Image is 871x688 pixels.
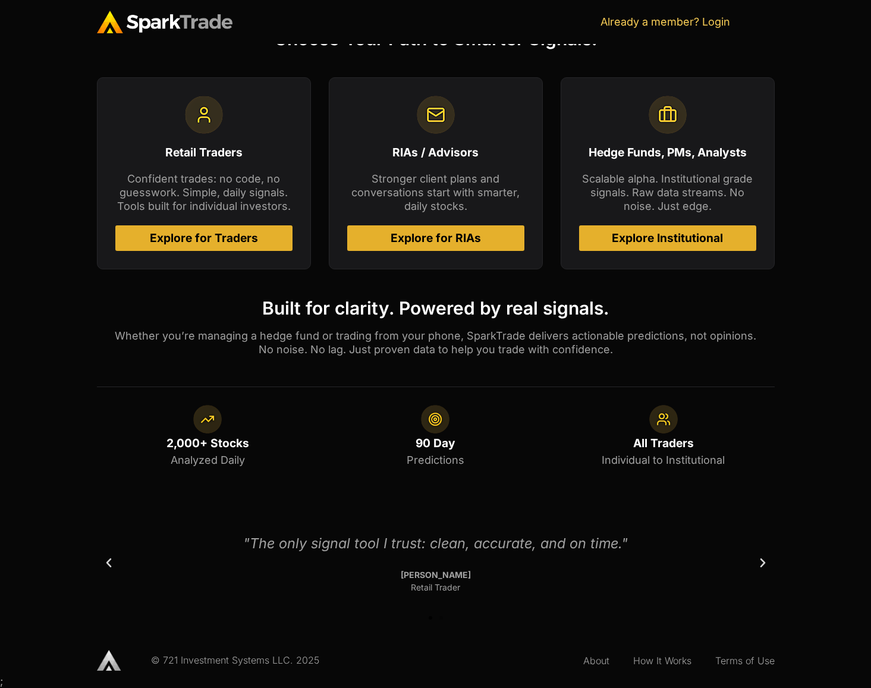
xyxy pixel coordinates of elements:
[115,172,293,213] p: Confident trades: no code, no guesswork. Simple, daily signals. Tools built for individual invest...
[612,233,723,244] span: Explore Institutional
[166,436,249,450] span: 2,000+ Stocks
[391,233,481,244] span: Explore for RIAs
[439,616,443,620] span: Go to slide 2
[579,172,756,213] p: Scalable alpha. Institutional grade signals. Raw data streams. No noise. Just edge.
[168,654,319,666] span: 21 Investment Systems LLC. 2025
[347,172,524,213] p: Stronger client plans and conversations start with smarter, daily stocks.
[114,521,757,605] div: 1 / 2
[703,647,787,674] a: Terms of Use
[97,30,775,48] h3: Choose Your Path to Smarter Signals:
[401,568,471,581] span: [PERSON_NAME]
[600,15,730,28] a: Already a member? Login
[347,225,524,251] a: Explore for RIAs
[571,647,621,674] a: About
[114,521,757,629] div: Slides
[621,647,703,674] a: How It Works
[115,225,293,251] a: Explore for Traders
[579,225,756,251] a: Explore Institutional
[392,145,479,159] span: RIAs / Advisors
[633,436,694,450] span: All Traders
[325,453,546,467] p: Predictions
[429,616,432,620] span: Go to slide 1
[571,647,787,674] nav: Menu
[165,145,243,159] span: Retail Traders
[150,233,258,244] span: Explore for Traders
[125,533,746,554] div: "The only signal tool I trust: clean, accurate, and on time."
[416,436,455,450] span: 90 Day
[401,581,471,593] span: Retail Trader
[97,329,775,357] p: Whether you’re managing a hedge fund or trading from your phone, SparkTrade delivers actionable p...
[589,145,747,159] span: Hedge Funds, PMs, Analysts
[97,453,319,467] p: Analyzed Daily
[552,453,774,467] p: Individual to Institutional
[103,557,115,569] div: Previous slide
[151,654,168,666] span: © 7
[97,299,775,317] h4: Built for clarity. Powered by real signals.
[757,557,769,569] div: Next slide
